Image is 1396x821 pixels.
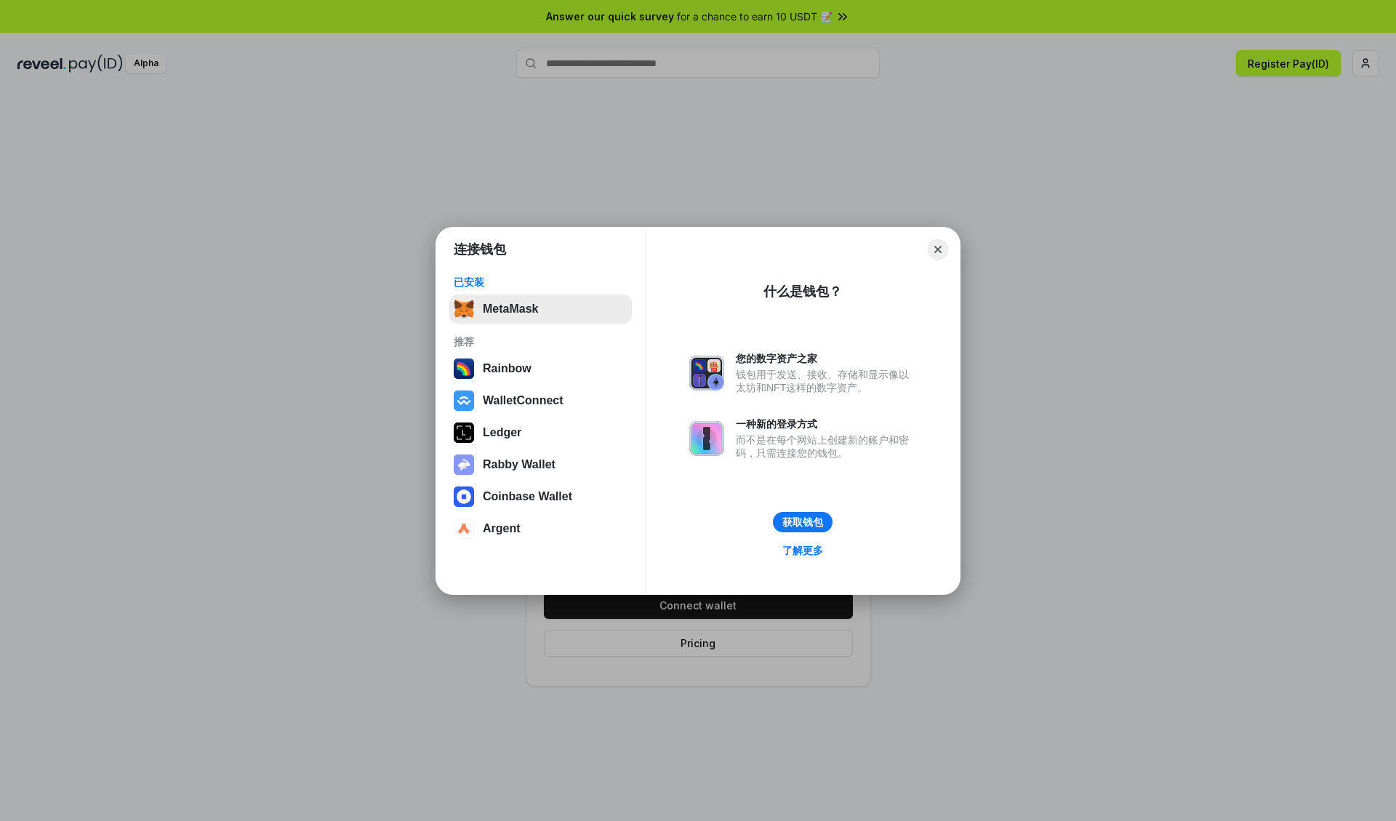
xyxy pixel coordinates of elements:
[454,241,506,258] h1: 连接钱包
[774,541,832,560] a: 了解更多
[773,512,833,532] button: 获取钱包
[736,433,916,460] div: 而不是在每个网站上创建新的账户和密码，只需连接您的钱包。
[763,283,842,300] div: 什么是钱包？
[483,522,521,535] div: Argent
[449,482,632,511] button: Coinbase Wallet
[454,422,474,443] img: svg+xml,%3Csvg%20xmlns%3D%22http%3A%2F%2Fwww.w3.org%2F2000%2Fsvg%22%20width%3D%2228%22%20height%3...
[454,299,474,319] img: svg+xml,%3Csvg%20fill%3D%22none%22%20height%3D%2233%22%20viewBox%3D%220%200%2035%2033%22%20width%...
[782,544,823,557] div: 了解更多
[449,295,632,324] button: MetaMask
[483,394,563,407] div: WalletConnect
[928,239,948,260] button: Close
[483,303,538,316] div: MetaMask
[449,354,632,383] button: Rainbow
[454,486,474,507] img: svg+xml,%3Csvg%20width%3D%2228%22%20height%3D%2228%22%20viewBox%3D%220%200%2028%2028%22%20fill%3D...
[483,490,572,503] div: Coinbase Wallet
[449,514,632,543] button: Argent
[454,359,474,379] img: svg+xml,%3Csvg%20width%3D%22120%22%20height%3D%22120%22%20viewBox%3D%220%200%20120%20120%22%20fil...
[454,335,627,348] div: 推荐
[483,458,555,471] div: Rabby Wallet
[483,362,531,375] div: Rainbow
[454,454,474,475] img: svg+xml,%3Csvg%20xmlns%3D%22http%3A%2F%2Fwww.w3.org%2F2000%2Fsvg%22%20fill%3D%22none%22%20viewBox...
[689,356,724,391] img: svg+xml,%3Csvg%20xmlns%3D%22http%3A%2F%2Fwww.w3.org%2F2000%2Fsvg%22%20fill%3D%22none%22%20viewBox...
[689,421,724,456] img: svg+xml,%3Csvg%20xmlns%3D%22http%3A%2F%2Fwww.w3.org%2F2000%2Fsvg%22%20fill%3D%22none%22%20viewBox...
[454,391,474,411] img: svg+xml,%3Csvg%20width%3D%2228%22%20height%3D%2228%22%20viewBox%3D%220%200%2028%2028%22%20fill%3D...
[449,418,632,447] button: Ledger
[736,352,916,365] div: 您的数字资产之家
[736,417,916,430] div: 一种新的登录方式
[449,450,632,479] button: Rabby Wallet
[449,386,632,415] button: WalletConnect
[483,426,521,439] div: Ledger
[782,516,823,529] div: 获取钱包
[736,368,916,394] div: 钱包用于发送、接收、存储和显示像以太坊和NFT这样的数字资产。
[454,518,474,539] img: svg+xml,%3Csvg%20width%3D%2228%22%20height%3D%2228%22%20viewBox%3D%220%200%2028%2028%22%20fill%3D...
[454,276,627,289] div: 已安装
